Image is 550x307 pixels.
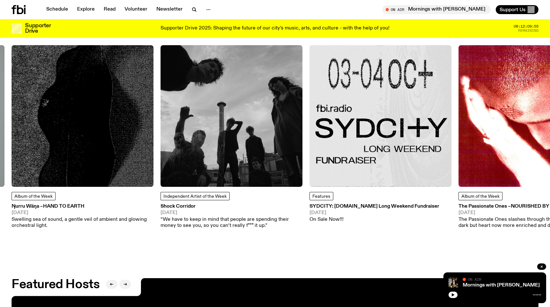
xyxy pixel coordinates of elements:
[518,29,538,32] span: Remaining
[310,204,439,209] h3: SYDCITY: [DOMAIN_NAME] Long Weekend Fundraiser
[12,211,153,215] span: [DATE]
[161,204,302,229] a: Shock Corridor[DATE]“We have to keep in mind that people are spending their money to see you, so ...
[121,5,151,14] a: Volunteer
[161,26,389,31] p: Supporter Drive 2025: Shaping the future of our city’s music, arts, and culture - with the help o...
[161,217,302,229] p: “We have to keep in mind that people are spending their money to see you, so you can’t really f**...
[161,204,302,209] h3: Shock Corridor
[43,204,84,209] span: Hand To Earth
[12,204,153,209] h3: Ŋurru Wäŋa –
[161,45,302,187] img: A black and white image of the six members of Shock Corridor, cast slightly in shadow
[100,5,119,14] a: Read
[382,5,491,14] button: On AirMornings with [PERSON_NAME]
[161,211,302,215] span: [DATE]
[12,27,92,38] h2: Latest articles
[161,192,230,200] a: Independent Artist of the Week
[42,5,72,14] a: Schedule
[12,204,153,229] a: Ŋurru Wäŋa –Hand To Earth[DATE]Swelling sea of sound, a gentle veil of ambient and glowing orches...
[310,211,439,215] span: [DATE]
[310,192,333,200] a: Features
[449,278,459,288] img: Sam blankly stares at the camera, brightly lit by a camera flash wearing a hat collared shirt and...
[163,194,227,199] span: Independent Artist of the Week
[496,5,538,14] button: Support Us
[310,204,439,223] a: SYDCITY: [DOMAIN_NAME] Long Weekend Fundraiser[DATE]On Sale Now!!!
[500,7,526,12] span: Support Us
[310,217,439,223] p: On Sale Now!!!
[458,192,502,200] a: Album of the Week
[153,5,187,14] a: Newsletter
[25,23,51,34] h3: Supporter Drive
[12,192,56,200] a: Album of the Week
[310,45,451,187] img: Black text on gray background. Reading top to bottom: 03-04 OCT. fbi.radio SYDCITY LONG WEEKEND F...
[461,194,500,199] span: Album of the Week
[12,279,100,290] h2: Featured Hosts
[463,283,540,288] a: Mornings with [PERSON_NAME]
[468,277,481,281] span: On Air
[14,194,53,199] span: Album of the Week
[12,217,153,229] p: Swelling sea of sound, a gentle veil of ambient and glowing orchestral light.
[12,45,153,187] img: An textured black shape upon a textured gray background
[514,25,538,28] span: 08:12:09:55
[73,5,99,14] a: Explore
[312,194,330,199] span: Features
